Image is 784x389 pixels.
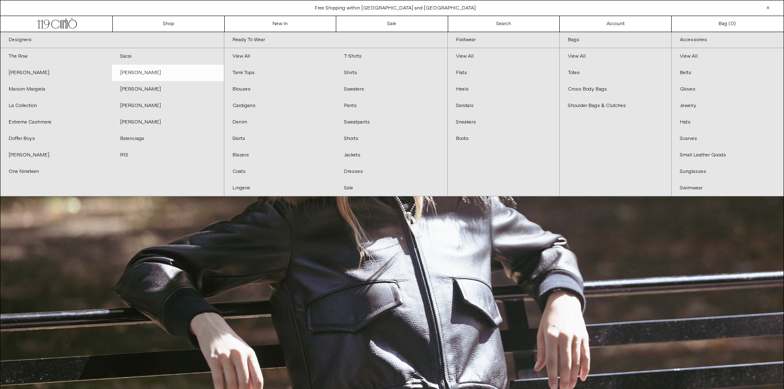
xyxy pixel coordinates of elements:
[112,65,223,81] a: [PERSON_NAME]
[224,65,336,81] a: Tank Tops
[336,48,447,65] a: T-Shirts
[224,98,336,114] a: Cardigans
[0,81,112,98] a: Maison Margiela
[224,81,336,98] a: Blouses
[224,114,336,130] a: Denim
[336,16,448,32] a: Sale
[448,81,559,98] a: Heels
[315,5,476,12] a: Free Shipping within [GEOGRAPHIC_DATA] and [GEOGRAPHIC_DATA]
[448,98,559,114] a: Sandals
[224,180,336,196] a: Lingerie
[336,163,447,180] a: Dresses
[0,98,112,114] a: La Collection
[448,130,559,147] a: Boots
[112,147,223,163] a: R13
[0,147,112,163] a: [PERSON_NAME]
[0,114,112,130] a: Extreme Cashmere
[672,16,784,32] a: Bag ()
[336,98,447,114] a: Pants
[336,114,447,130] a: Sweatpants
[448,65,559,81] a: Flats
[225,16,337,32] a: New In
[672,32,784,48] a: Accessories
[112,48,223,65] a: Sacai
[672,130,784,147] a: Scarves
[560,16,672,32] a: Account
[560,32,671,48] a: Bags
[224,32,448,48] a: Ready To Wear
[560,81,671,98] a: Cross Body Bags
[0,163,112,180] a: One Nineteen
[336,130,447,147] a: Shorts
[560,65,671,81] a: Totes
[672,114,784,130] a: Hats
[224,130,336,147] a: Skirts
[112,98,223,114] a: [PERSON_NAME]
[672,98,784,114] a: Jewelry
[672,81,784,98] a: Gloves
[112,130,223,147] a: Balenciaga
[448,48,559,65] a: View All
[730,21,734,27] span: 0
[336,180,447,196] a: Sale
[672,163,784,180] a: Sunglasses
[448,114,559,130] a: Sneakers
[672,180,784,196] a: Swimwear
[448,16,560,32] a: Search
[336,147,447,163] a: Jackets
[730,20,736,28] span: )
[336,65,447,81] a: Shirts
[0,32,224,48] a: Designers
[112,114,223,130] a: [PERSON_NAME]
[224,163,336,180] a: Coats
[336,81,447,98] a: Sweaters
[0,65,112,81] a: [PERSON_NAME]
[672,65,784,81] a: Belts
[224,147,336,163] a: Blazers
[560,98,671,114] a: Shoulder Bags & Clutches
[0,48,112,65] a: The Row
[672,147,784,163] a: Small Leather Goods
[224,48,336,65] a: View All
[560,48,671,65] a: View All
[672,48,784,65] a: View All
[448,32,559,48] a: Footwear
[113,16,225,32] a: Shop
[112,81,223,98] a: [PERSON_NAME]
[0,130,112,147] a: Doffer Boys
